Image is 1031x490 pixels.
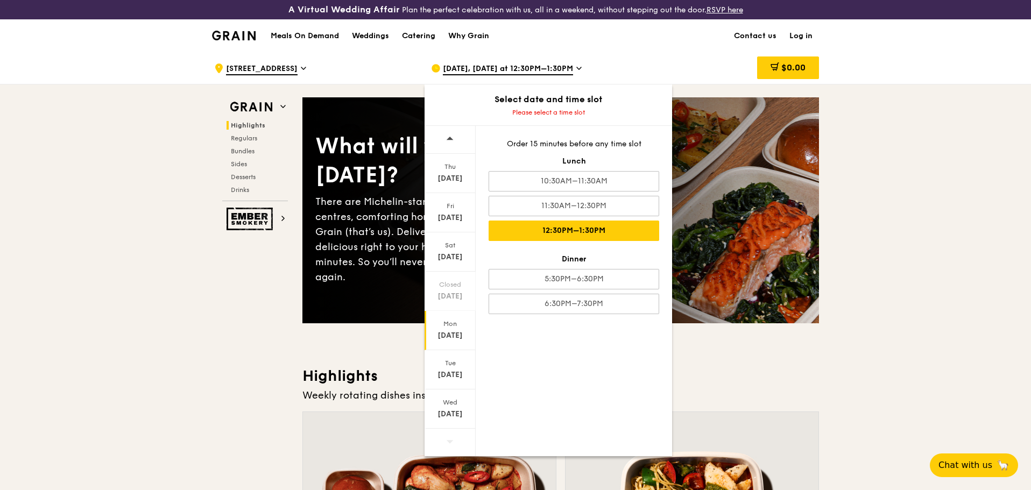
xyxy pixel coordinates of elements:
div: Thu [426,162,474,171]
div: Mon [426,319,474,328]
span: Sides [231,160,247,168]
div: There are Michelin-star restaurants, hawker centres, comforting home-cooked classics… and Grain (... [315,194,561,285]
img: Grain [212,31,256,40]
div: 12:30PM–1:30PM [489,221,659,241]
div: [DATE] [426,252,474,262]
div: Wed [426,398,474,407]
img: Ember Smokery web logo [227,208,276,230]
span: Bundles [231,147,255,155]
span: Highlights [231,122,265,129]
div: Select date and time slot [425,93,672,106]
div: Order 15 minutes before any time slot [489,139,659,150]
div: Weddings [352,20,389,52]
h1: Meals On Demand [271,31,339,41]
div: Dinner [489,254,659,265]
div: [DATE] [426,370,474,380]
div: Plan the perfect celebration with us, all in a weekend, without stepping out the door. [206,4,825,15]
h3: A Virtual Wedding Affair [288,4,400,15]
a: Weddings [345,20,396,52]
div: Lunch [489,156,659,167]
span: $0.00 [781,62,806,73]
div: [DATE] [426,173,474,184]
div: 6:30PM–7:30PM [489,294,659,314]
div: What will you eat [DATE]? [315,132,561,190]
span: Regulars [231,134,257,142]
span: [DATE], [DATE] at 12:30PM–1:30PM [443,63,573,75]
button: Chat with us🦙 [930,453,1018,477]
a: Contact us [728,20,783,52]
h3: Highlights [302,366,819,386]
a: RSVP here [707,5,743,15]
a: Log in [783,20,819,52]
span: Drinks [231,186,249,194]
div: Catering [402,20,435,52]
div: Please select a time slot [425,108,672,117]
div: Fri [426,202,474,210]
div: Closed [426,280,474,289]
div: 11:30AM–12:30PM [489,196,659,216]
span: Desserts [231,173,256,181]
div: [DATE] [426,330,474,341]
div: Why Grain [448,20,489,52]
img: Grain web logo [227,97,276,117]
span: [STREET_ADDRESS] [226,63,298,75]
div: [DATE] [426,409,474,420]
div: 10:30AM–11:30AM [489,171,659,191]
div: 5:30PM–6:30PM [489,269,659,289]
div: Tue [426,359,474,367]
div: Weekly rotating dishes inspired by flavours from around the world. [302,388,819,403]
div: [DATE] [426,212,474,223]
div: Sat [426,241,474,250]
a: Catering [396,20,442,52]
a: GrainGrain [212,19,256,51]
div: [DATE] [426,291,474,302]
a: Why Grain [442,20,496,52]
span: Chat with us [938,459,992,472]
span: 🦙 [997,459,1009,472]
